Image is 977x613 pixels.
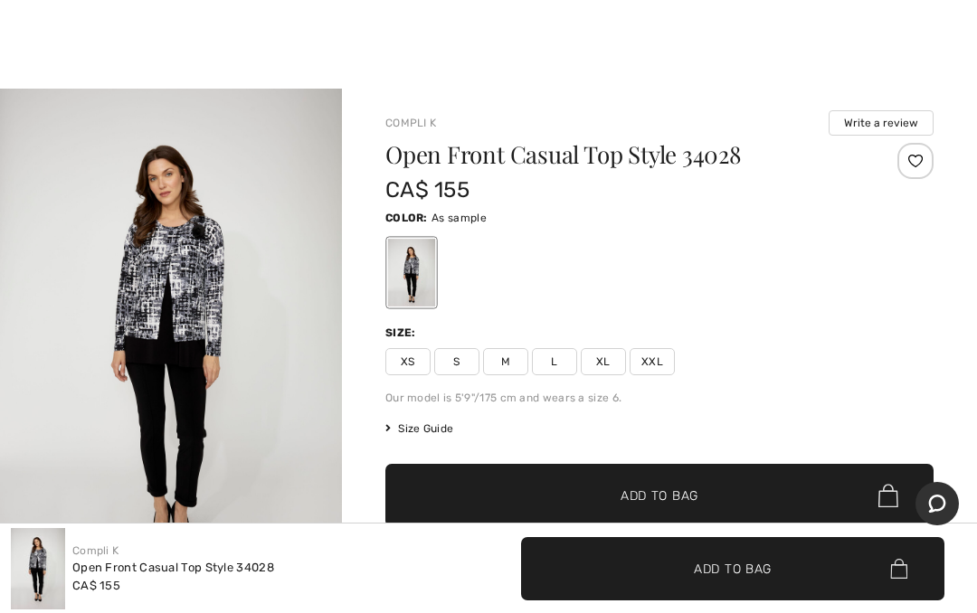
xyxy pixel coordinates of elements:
span: XXL [630,348,675,375]
span: XS [385,348,431,375]
span: CA$ 155 [385,177,470,203]
button: Add to Bag [385,464,934,527]
span: Add to Bag [694,559,772,578]
span: Size Guide [385,420,453,437]
h1: Open Front Casual Top Style 34028 [385,143,842,166]
div: As sample [388,239,435,306]
span: CA$ 155 [72,579,120,592]
div: Open Front Casual Top Style 34028 [72,559,274,577]
iframe: Opens a widget where you can chat to one of our agents [915,482,959,527]
span: L [532,348,577,375]
a: Compli K [72,544,119,557]
img: Bag.svg [878,484,898,507]
img: Open Front Casual Top Style 34028 [11,528,65,609]
button: Write a review [829,110,934,136]
span: XL [581,348,626,375]
div: Our model is 5'9"/175 cm and wears a size 6. [385,390,934,406]
span: Color: [385,212,428,224]
span: Add to Bag [621,486,698,505]
img: Bag.svg [890,559,907,579]
span: As sample [432,212,487,224]
span: M [483,348,528,375]
a: Compli K [385,117,436,129]
div: Size: [385,325,420,341]
span: S [434,348,479,375]
button: Add to Bag [521,537,944,600]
